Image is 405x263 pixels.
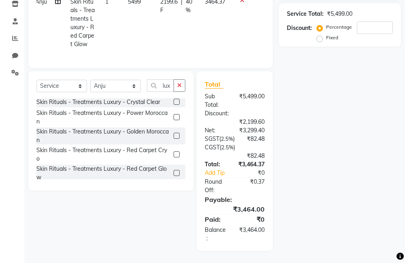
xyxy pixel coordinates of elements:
div: ₹0 [241,169,271,177]
div: Discount: [287,24,312,32]
span: CGST [205,144,220,151]
div: Skin Rituals - Treatments Luxury - Power Moroccan [36,109,170,126]
div: Paid: [199,214,235,224]
div: Skin Rituals - Treatments Luxury - Red Carpet Cryo [36,146,170,163]
div: ₹0 [235,214,271,224]
div: Skin Rituals - Treatments Luxury - Red Carpet Glow [36,165,170,182]
label: Fixed [326,34,338,41]
div: Skin Rituals - Treatments Luxury - Golden Moroccan [36,127,170,144]
div: Balance : [199,226,233,243]
div: ( ) [199,143,271,152]
div: Skin Rituals - Treatments Luxury - Crystal Clear [36,98,160,106]
div: ₹3,299.40 [233,126,271,135]
div: ₹2,199.60 [199,118,271,126]
span: SGST [205,135,219,142]
div: ₹3,464.00 [199,204,271,214]
input: Search or Scan [147,79,174,92]
div: ₹5,499.00 [327,10,352,18]
div: Sub Total: [199,92,233,109]
div: Payable: [199,195,271,204]
div: Net: [199,126,233,135]
div: ₹3,464.00 [233,226,271,243]
div: ₹5,499.00 [233,92,271,109]
div: ₹0.37 [235,178,271,195]
span: 2.5% [221,136,233,142]
div: ₹82.48 [199,152,271,160]
label: Percentage [326,23,352,31]
div: Round Off: [199,178,235,195]
a: Add Tip [199,169,241,177]
div: Total: [199,160,232,169]
span: 2.5% [221,144,233,151]
div: Service Total: [287,10,324,18]
div: ₹82.48 [241,135,271,143]
div: Discount: [199,109,271,118]
div: ₹3,464.37 [232,160,271,169]
span: Total [205,80,223,89]
div: ( ) [199,135,241,143]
